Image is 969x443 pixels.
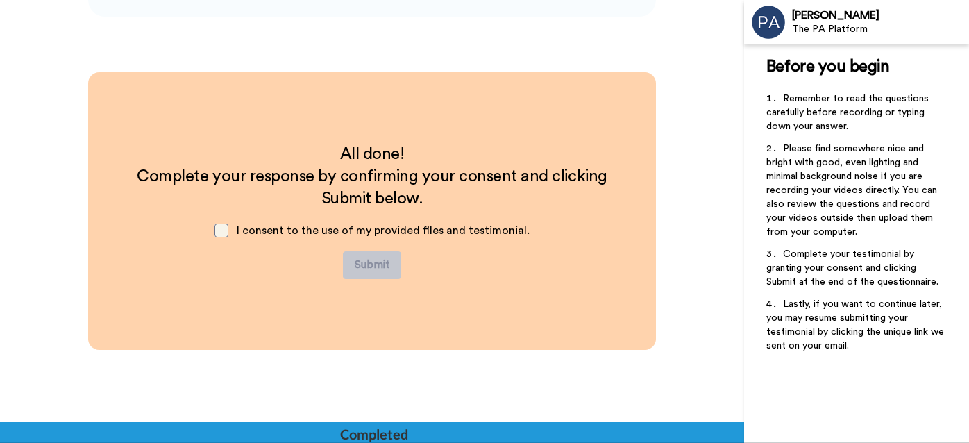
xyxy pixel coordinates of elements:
[237,225,530,236] span: I consent to the use of my provided files and testimonial.
[766,249,938,287] span: Complete your testimonial by granting your consent and clicking Submit at the end of the question...
[752,6,785,39] img: Profile Image
[766,94,932,131] span: Remember to read the questions carefully before recording or typing down your answer.
[340,146,405,162] span: All done!
[766,58,889,75] span: Before you begin
[766,299,947,351] span: Lastly, if you want to continue later, you may resume submitting your testimonial by clicking the...
[137,168,611,207] span: Complete your response by confirming your consent and clicking Submit below.
[766,144,940,237] span: Please find somewhere nice and bright with good, even lighting and minimal background noise if yo...
[792,24,968,35] div: The PA Platform
[343,251,401,279] button: Submit
[792,9,968,22] div: [PERSON_NAME]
